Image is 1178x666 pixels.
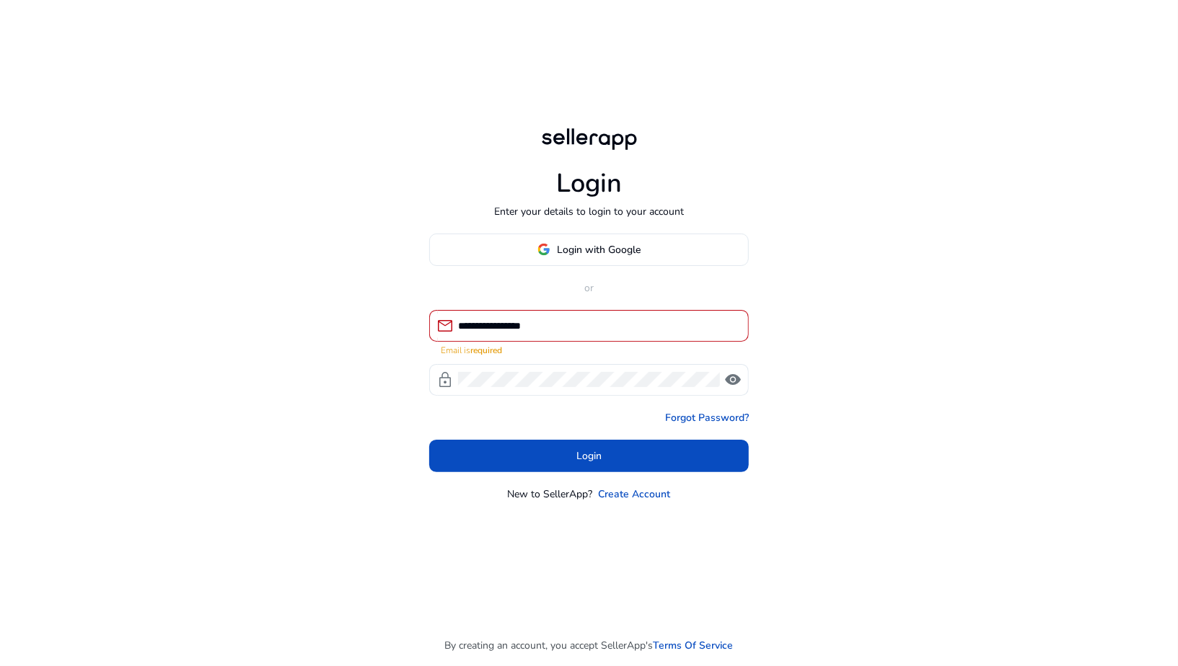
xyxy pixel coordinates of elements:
button: Login with Google [429,234,749,266]
p: New to SellerApp? [508,487,593,502]
a: Create Account [599,487,671,502]
button: Login [429,440,749,472]
span: Login with Google [558,242,641,257]
p: Enter your details to login to your account [494,204,684,219]
span: mail [436,317,454,334]
p: or [429,280,749,296]
img: google-logo.svg [537,243,550,256]
mat-error: Email is [441,342,737,357]
strong: required [470,345,502,356]
a: Forgot Password? [665,410,749,425]
span: visibility [724,371,742,388]
a: Terms Of Service [654,638,734,653]
span: lock [436,371,454,388]
h1: Login [556,168,622,199]
span: Login [576,448,602,463]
